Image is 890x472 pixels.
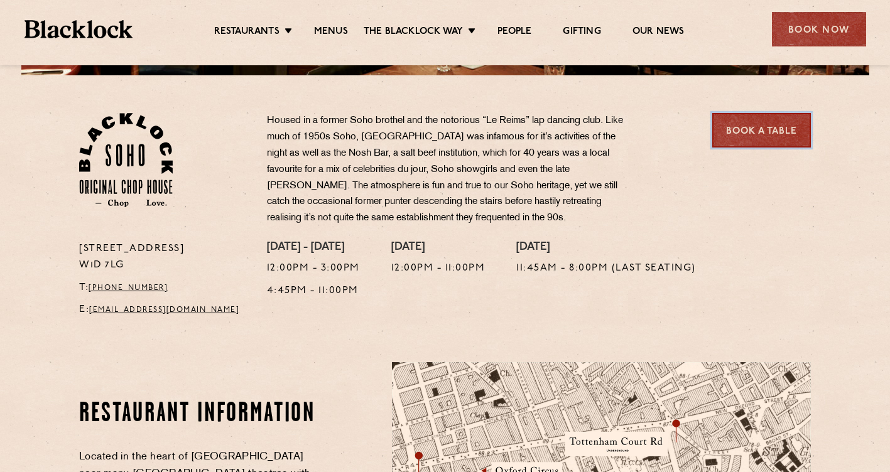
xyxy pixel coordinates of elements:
a: Menus [314,26,348,40]
p: T: [79,280,248,296]
p: E: [79,302,248,318]
a: People [497,26,531,40]
img: Soho-stamp-default.svg [79,113,173,207]
img: BL_Textured_Logo-footer-cropped.svg [24,20,133,38]
p: [STREET_ADDRESS] W1D 7LG [79,241,248,274]
a: Restaurants [214,26,279,40]
a: Book a Table [712,113,811,147]
p: Housed in a former Soho brothel and the notorious “Le Reims” lap dancing club. Like much of 1950s... [267,113,638,227]
a: Our News [632,26,685,40]
p: 12:00pm - 3:00pm [267,260,360,277]
a: [PHONE_NUMBER] [89,284,168,292]
p: 4:45pm - 11:00pm [267,283,360,299]
p: 11:45am - 8:00pm (Last seating) [516,260,696,277]
p: 12:00pm - 11:00pm [391,260,486,277]
a: Gifting [563,26,600,40]
h4: [DATE] [391,241,486,255]
div: Book Now [772,12,866,46]
a: The Blacklock Way [364,26,463,40]
h4: [DATE] [516,241,696,255]
h4: [DATE] - [DATE] [267,241,360,255]
a: [EMAIL_ADDRESS][DOMAIN_NAME] [89,306,239,314]
h2: Restaurant information [79,399,320,430]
